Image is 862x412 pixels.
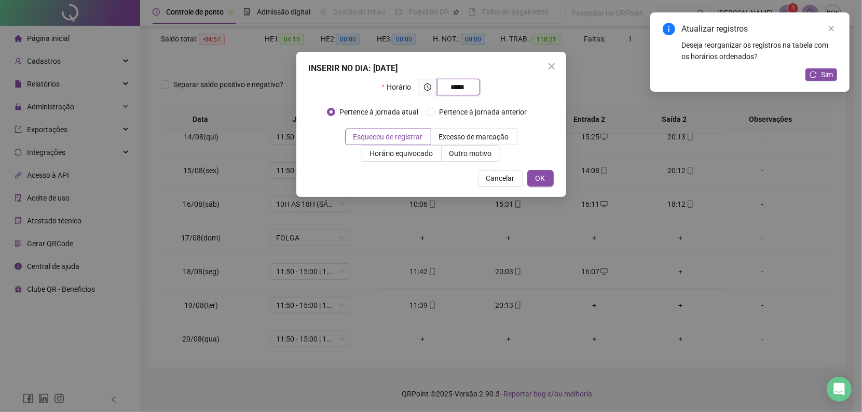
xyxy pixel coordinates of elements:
[424,83,431,91] span: clock-circle
[439,133,509,141] span: Excesso de marcação
[536,173,545,184] span: OK
[543,58,560,75] button: Close
[435,106,531,118] span: Pertence à jornada anterior
[382,79,418,95] label: Horário
[810,71,817,78] span: reload
[548,62,556,70] span: close
[805,68,837,81] button: Sim
[309,62,554,75] div: INSERIR NO DIA : [DATE]
[486,173,515,184] span: Cancelar
[681,39,837,62] div: Deseja reorganizar os registros na tabela com os horários ordenados?
[681,23,837,35] div: Atualizar registros
[821,69,833,80] span: Sim
[370,149,433,158] span: Horário equivocado
[826,23,837,34] a: Close
[478,170,523,187] button: Cancelar
[449,149,492,158] span: Outro motivo
[828,25,835,32] span: close
[335,106,422,118] span: Pertence à jornada atual
[353,133,423,141] span: Esqueceu de registrar
[527,170,554,187] button: OK
[827,377,852,402] div: Open Intercom Messenger
[663,23,675,35] span: info-circle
